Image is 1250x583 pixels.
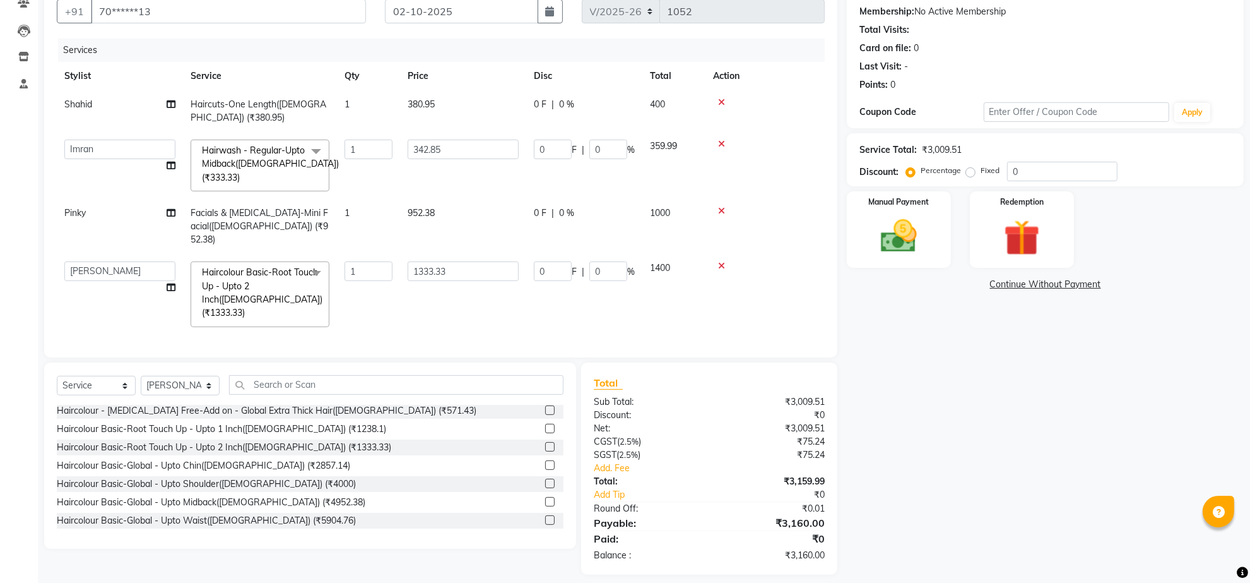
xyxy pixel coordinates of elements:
[859,143,917,157] div: Service Total:
[709,435,834,448] div: ₹75.24
[859,165,899,179] div: Discount:
[627,265,635,279] span: %
[551,98,554,111] span: |
[584,549,709,562] div: Balance :
[709,395,834,409] div: ₹3,009.51
[408,207,435,219] span: 952.38
[582,265,584,279] span: |
[627,143,635,157] span: %
[849,278,1241,291] a: Continue Without Payment
[650,262,670,273] span: 1400
[400,62,526,90] th: Price
[921,165,961,176] label: Percentage
[57,404,476,418] div: Haircolour - [MEDICAL_DATA] Free-Add on - Global Extra Thick Hair([DEMOGRAPHIC_DATA]) (₹571.43)
[64,207,86,219] span: Pinky
[572,265,577,279] span: F
[859,60,902,73] div: Last Visit:
[584,488,730,502] a: Add Tip
[183,62,337,90] th: Service
[981,165,999,176] label: Fixed
[584,448,709,462] div: ( )
[709,502,834,515] div: ₹0.01
[240,172,245,183] a: x
[594,436,617,447] span: CGST
[345,99,350,110] span: 1
[650,140,677,152] span: 359.99
[705,62,825,90] th: Action
[594,449,616,460] span: SGST
[408,99,435,110] span: 380.95
[859,42,911,55] div: Card on file:
[859,5,1231,18] div: No Active Membership
[1000,196,1044,208] label: Redemption
[709,448,834,462] div: ₹75.24
[526,62,642,90] th: Disc
[584,395,709,409] div: Sub Total:
[869,196,929,208] label: Manual Payment
[584,502,709,515] div: Round Off:
[58,39,834,62] div: Services
[859,5,914,18] div: Membership:
[709,422,834,435] div: ₹3,009.51
[650,99,665,110] span: 400
[859,105,983,119] div: Coupon Code
[709,409,834,422] div: ₹0
[57,441,391,454] div: Haircolour Basic-Root Touch Up - Upto 2 Inch([DEMOGRAPHIC_DATA]) (₹1333.33)
[619,450,638,460] span: 2.5%
[57,478,356,491] div: Haircolour Basic-Global - Upto Shoulder([DEMOGRAPHIC_DATA]) (₹4000)
[582,143,584,157] span: |
[620,436,639,447] span: 2.5%
[1174,103,1210,122] button: Apply
[584,531,709,546] div: Paid:
[870,215,928,257] img: _cash.svg
[709,515,834,531] div: ₹3,160.00
[57,496,365,509] div: Haircolour Basic-Global - Upto Midback([DEMOGRAPHIC_DATA]) (₹4952.38)
[584,422,709,435] div: Net:
[730,488,834,502] div: ₹0
[594,376,623,390] span: Total
[202,267,322,318] span: Haircolour Basic-Root Touch Up - Upto 2 Inch([DEMOGRAPHIC_DATA]) (₹1333.33)
[534,207,546,220] span: 0 F
[229,375,563,395] input: Search or Scan
[57,459,350,472] div: Haircolour Basic-Global - Upto Chin([DEMOGRAPHIC_DATA]) (₹2857.14)
[551,207,554,220] span: |
[202,145,339,183] span: Hairwash - Regular-Upto Midback([DEMOGRAPHIC_DATA]) (₹333.33)
[650,207,670,219] span: 1000
[559,98,574,111] span: 0 %
[904,60,908,73] div: -
[859,78,888,92] div: Points:
[191,99,326,123] span: Haircuts-One Length([DEMOGRAPHIC_DATA]) (₹380.95)
[572,143,577,157] span: F
[584,409,709,422] div: Discount:
[584,515,709,531] div: Payable:
[584,475,709,488] div: Total:
[64,99,92,110] span: Shahid
[534,98,546,111] span: 0 F
[642,62,705,90] th: Total
[993,215,1051,260] img: _gift.svg
[709,475,834,488] div: ₹3,159.99
[709,531,834,546] div: ₹0
[859,23,909,37] div: Total Visits:
[890,78,895,92] div: 0
[584,462,834,475] a: Add. Fee
[709,549,834,562] div: ₹3,160.00
[57,514,356,527] div: Haircolour Basic-Global - Upto Waist([DEMOGRAPHIC_DATA]) (₹5904.76)
[559,207,574,220] span: 0 %
[922,143,962,157] div: ₹3,009.51
[914,42,919,55] div: 0
[337,62,400,90] th: Qty
[57,423,386,436] div: Haircolour Basic-Root Touch Up - Upto 1 Inch([DEMOGRAPHIC_DATA]) (₹1238.1)
[245,307,251,318] a: x
[984,102,1169,122] input: Enter Offer / Coupon Code
[57,62,183,90] th: Stylist
[191,207,328,245] span: Facials & [MEDICAL_DATA]-Mini Facial([DEMOGRAPHIC_DATA]) (₹952.38)
[584,435,709,448] div: ( )
[345,207,350,219] span: 1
